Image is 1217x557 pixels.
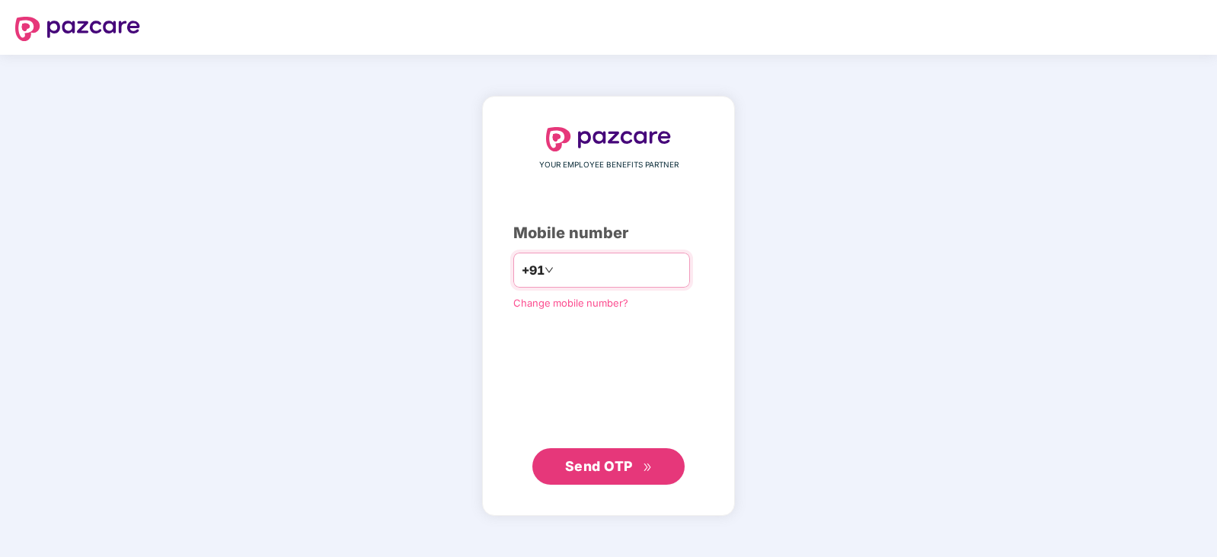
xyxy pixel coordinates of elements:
[522,261,545,280] span: +91
[539,159,679,171] span: YOUR EMPLOYEE BENEFITS PARTNER
[546,127,671,151] img: logo
[513,221,704,245] div: Mobile number
[545,266,554,275] span: down
[15,17,140,41] img: logo
[513,297,628,309] a: Change mobile number?
[565,458,633,474] span: Send OTP
[532,448,685,485] button: Send OTPdouble-right
[643,463,653,473] span: double-right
